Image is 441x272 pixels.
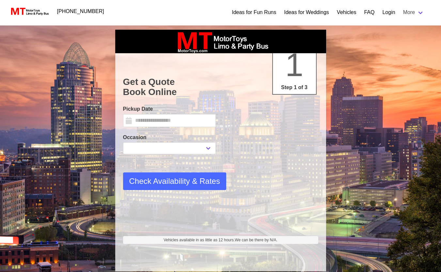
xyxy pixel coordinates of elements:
a: Vehicles [337,8,356,16]
a: FAQ [364,8,374,16]
span: We can be there by N/A. [235,238,277,242]
img: MotorToys Logo [9,7,49,16]
img: box_logo_brand.jpeg [172,30,270,53]
h1: Get a Quote Book Online [123,77,318,97]
a: Login [382,8,395,16]
span: Check Availability & Rates [129,175,220,187]
span: 1 [285,46,304,83]
a: Ideas for Fun Runs [232,8,276,16]
button: Check Availability & Rates [123,172,226,190]
label: Pickup Date [123,105,216,113]
a: Ideas for Weddings [284,8,329,16]
p: Step 1 of 3 [276,84,313,91]
a: [PHONE_NUMBER] [53,5,108,18]
span: Vehicles available in as little as 12 hours. [164,237,277,243]
a: More [399,6,428,19]
label: Occasion [123,134,216,141]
